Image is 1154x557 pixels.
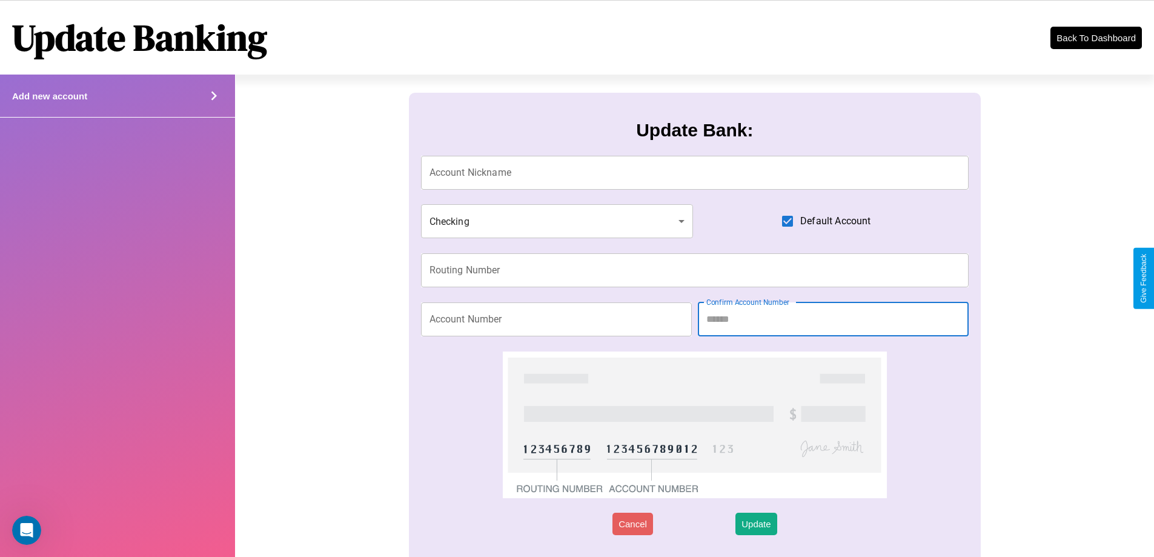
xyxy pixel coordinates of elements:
[1139,254,1148,303] div: Give Feedback
[735,513,777,535] button: Update
[636,120,753,141] h3: Update Bank:
[503,352,886,498] img: check
[612,513,653,535] button: Cancel
[12,516,41,545] iframe: Intercom live chat
[800,214,870,228] span: Default Account
[12,91,87,101] h4: Add new account
[706,297,789,307] label: Confirm Account Number
[12,13,267,62] h1: Update Banking
[1050,27,1142,49] button: Back To Dashboard
[421,204,694,238] div: Checking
